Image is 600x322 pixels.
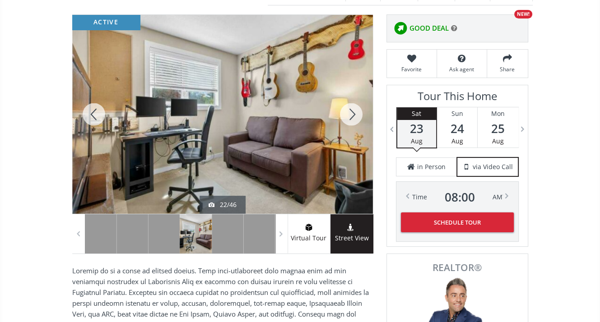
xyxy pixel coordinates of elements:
[478,122,518,135] span: 25
[478,107,518,120] div: Mon
[492,137,504,145] span: Aug
[401,212,514,232] button: Schedule Tour
[397,122,436,135] span: 23
[72,15,373,214] div: 7 Strathearn Rise SW Calgary, AB T3H 1R5 - Photo 22 of 46
[411,137,423,145] span: Aug
[409,23,449,33] span: GOOD DEAL
[391,65,432,73] span: Favorite
[437,122,477,135] span: 24
[473,162,513,171] span: via Video Call
[288,214,330,253] a: virtual tour iconVirtual Tour
[72,15,140,30] div: active
[330,233,373,244] span: Street View
[391,19,409,37] img: rating icon
[412,191,502,203] div: Time AM
[492,65,523,73] span: Share
[451,137,463,145] span: Aug
[288,233,330,244] span: Virtual Tour
[437,107,477,120] div: Sun
[397,107,436,120] div: Sat
[209,200,237,209] div: 22/46
[417,162,446,171] span: in Person
[514,10,532,18] div: NEW!
[445,191,475,203] span: 08 : 00
[397,263,518,272] span: REALTOR®
[442,65,482,73] span: Ask agent
[396,90,519,107] h3: Tour This Home
[304,224,313,231] img: virtual tour icon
